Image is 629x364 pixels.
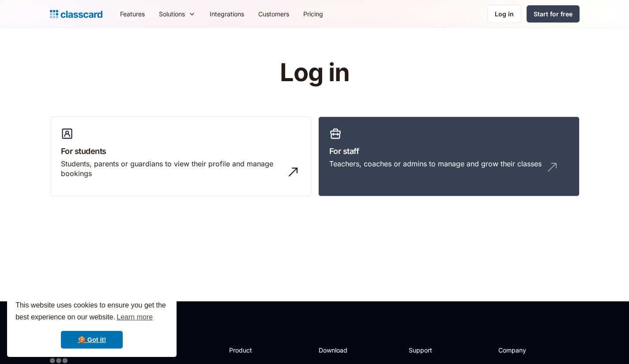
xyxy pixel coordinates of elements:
a: learn more about cookies [115,311,154,324]
h2: Company [498,345,557,355]
a: dismiss cookie message [61,331,123,349]
a: For studentsStudents, parents or guardians to view their profile and manage bookings [50,116,311,197]
a: For staffTeachers, coaches or admins to manage and grow their classes [318,116,580,197]
h2: Support [409,345,444,355]
h2: Product [229,345,276,355]
a: Start for free [527,5,580,23]
div: Students, parents or guardians to view their profile and manage bookings [61,159,282,179]
div: Start for free [534,9,573,19]
div: Solutions [152,4,203,24]
div: Log in [495,9,514,19]
span: This website uses cookies to ensure you get the best experience on our website. [15,300,168,324]
a: Integrations [203,4,251,24]
div: Solutions [159,9,185,19]
div: cookieconsent [7,292,177,357]
a: home [50,8,102,20]
a: Pricing [296,4,330,24]
div: Teachers, coaches or admins to manage and grow their classes [329,159,542,169]
a: Features [113,4,152,24]
h3: For staff [329,145,569,157]
h3: For students [61,145,300,157]
h2: Download [319,345,355,355]
a: Log in [487,5,521,23]
a: Customers [251,4,296,24]
h1: Log in [174,59,455,86]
